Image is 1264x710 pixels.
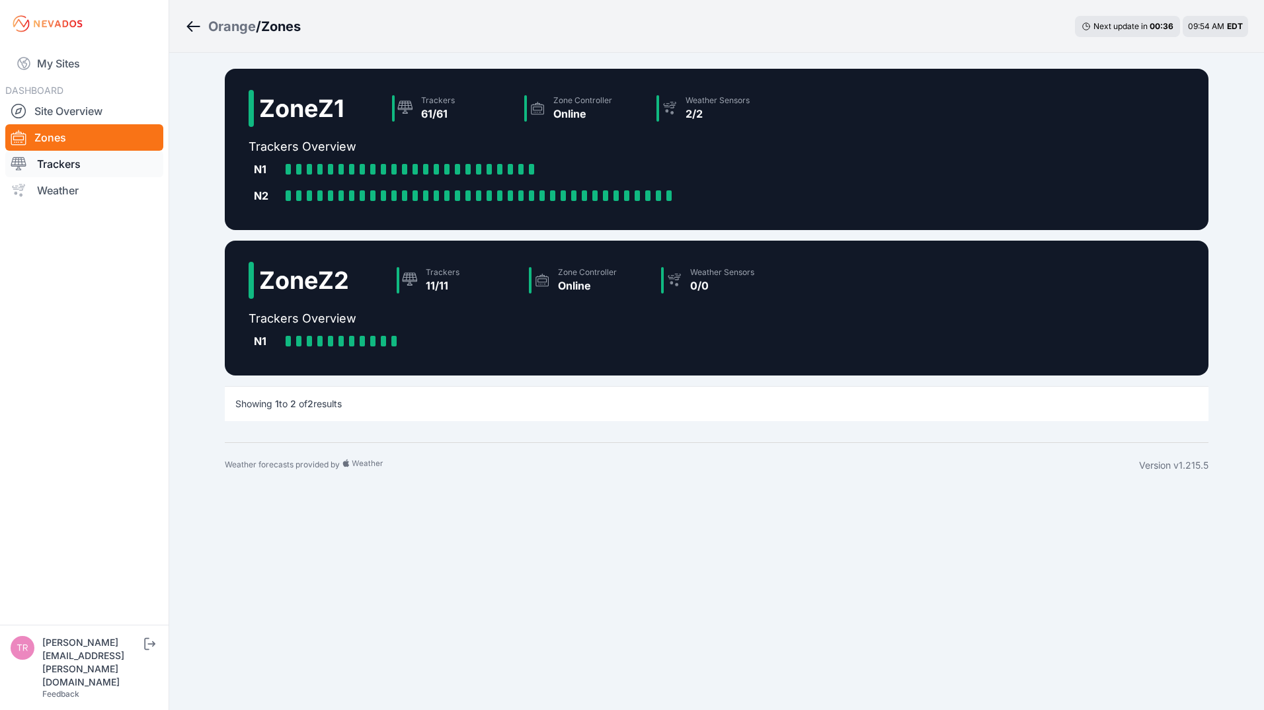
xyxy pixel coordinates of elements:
span: Next update in [1093,21,1148,31]
a: Trackers [5,151,163,177]
span: EDT [1227,21,1243,31]
nav: Breadcrumb [185,9,301,44]
h2: Zone Z2 [259,267,349,294]
div: Trackers [426,267,459,278]
div: 0/0 [690,278,754,294]
a: Trackers61/61 [387,90,519,127]
img: Nevados [11,13,85,34]
div: N2 [254,188,280,204]
a: Trackers11/11 [391,262,524,299]
h2: Zone Z1 [259,95,344,122]
div: N1 [254,161,280,177]
a: Weather Sensors0/0 [656,262,788,299]
a: Orange [208,17,256,36]
a: My Sites [5,48,163,79]
div: 2/2 [686,106,750,122]
a: Zones [5,124,163,151]
a: Weather [5,177,163,204]
div: Version v1.215.5 [1139,459,1208,472]
h3: Zones [261,17,301,36]
img: tricia.stevens@greenskies.com [11,636,34,660]
div: 00 : 36 [1150,21,1173,32]
span: 2 [307,398,313,409]
div: Zone Controller [558,267,617,278]
span: / [256,17,261,36]
div: Online [558,278,617,294]
div: Weather forecasts provided by [225,459,1139,472]
a: Weather Sensors2/2 [651,90,783,127]
span: DASHBOARD [5,85,63,96]
div: Trackers [421,95,455,106]
a: Feedback [42,689,79,699]
a: Site Overview [5,98,163,124]
div: N1 [254,333,280,349]
div: 61/61 [421,106,455,122]
span: 09:54 AM [1188,21,1224,31]
span: 1 [275,398,279,409]
div: [PERSON_NAME][EMAIL_ADDRESS][PERSON_NAME][DOMAIN_NAME] [42,636,141,689]
h2: Trackers Overview [249,138,783,156]
div: 11/11 [426,278,459,294]
div: Zone Controller [553,95,612,106]
div: Online [553,106,612,122]
div: Weather Sensors [690,267,754,278]
p: Showing to of results [235,397,342,411]
span: 2 [290,398,296,409]
div: Weather Sensors [686,95,750,106]
h2: Trackers Overview [249,309,788,328]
